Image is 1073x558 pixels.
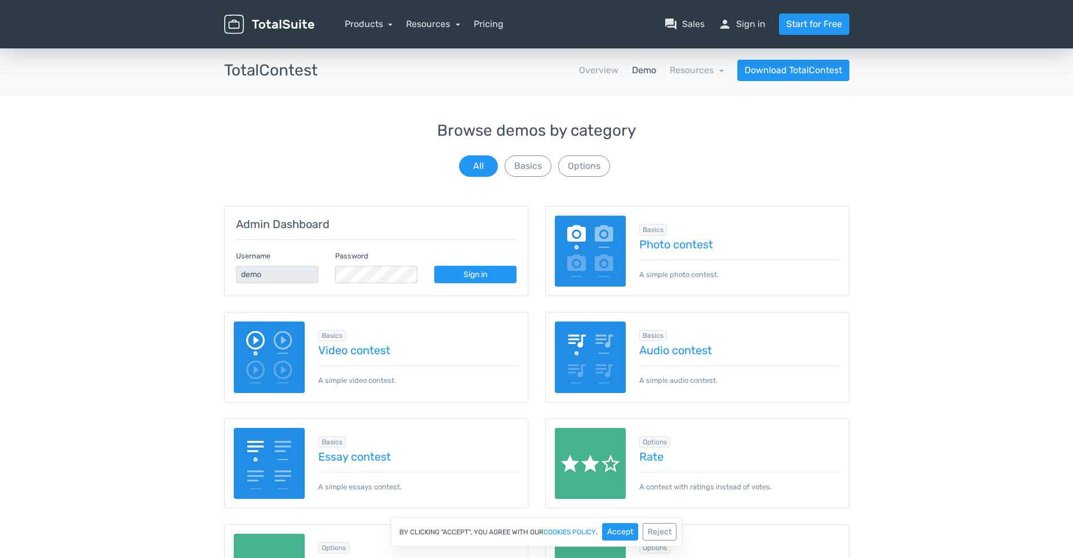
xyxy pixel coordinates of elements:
img: video-poll.png.webp [234,322,305,393]
img: image-poll.png.webp [555,216,626,287]
p: A simple video contest. [318,365,519,386]
img: essay-contest.png.webp [234,428,305,499]
a: Video contest [318,344,519,356]
label: Username [236,251,270,261]
img: rate.png.webp [555,428,626,499]
span: person [718,17,732,31]
button: All [459,155,498,177]
span: Browse all in Basics [639,330,667,341]
a: Download TotalContest [737,60,849,81]
button: Options [558,155,610,177]
a: cookies policy [544,529,596,535]
a: Essay contest [318,450,519,463]
h3: Browse demos by category [224,122,849,140]
label: Password [335,251,368,261]
a: Resources [670,65,724,75]
div: By clicking "Accept", you agree with our . [390,517,683,547]
a: Resources [406,19,460,29]
button: Reject [643,523,676,541]
a: Demo [632,64,656,77]
span: Browse all in Options [318,542,349,553]
a: question_answerSales [664,17,705,31]
img: audio-poll.png.webp [555,322,626,393]
span: Browse all in Basics [318,330,346,341]
span: Browse all in Options [639,436,670,448]
a: Products [345,19,393,29]
h5: Admin Dashboard [236,218,517,230]
a: Rate [639,450,840,463]
a: Audio contest [639,344,840,356]
p: A simple essays contest. [318,472,519,492]
a: Photo contest [639,238,840,251]
a: personSign in [718,17,765,31]
img: TotalSuite for WordPress [224,15,314,34]
a: Overview [579,64,618,77]
button: Accept [602,523,638,541]
p: A simple photo contest. [639,260,840,280]
span: Browse all in Options [639,542,670,553]
a: Sign in [434,266,517,283]
p: A simple audio contest. [639,365,840,386]
span: Browse all in Basics [318,436,346,448]
button: Basics [505,155,551,177]
h3: TotalContest [224,62,318,79]
span: question_answer [664,17,678,31]
a: Start for Free [779,14,849,35]
a: Pricing [474,17,504,31]
p: A contest with ratings instead of votes. [639,472,840,492]
span: Browse all in Basics [639,224,667,235]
